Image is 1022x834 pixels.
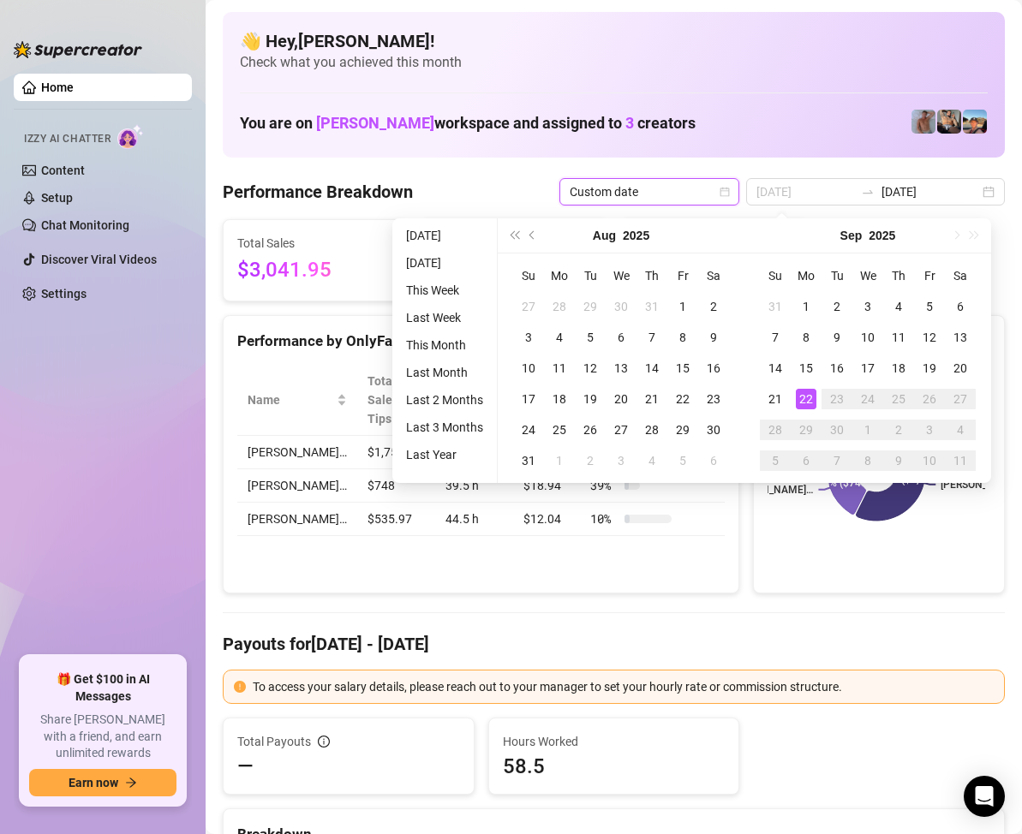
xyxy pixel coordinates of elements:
[549,327,570,348] div: 4
[791,353,822,384] td: 2025-09-15
[580,327,601,348] div: 5
[672,358,693,378] div: 15
[637,260,667,291] th: Th
[791,445,822,476] td: 2025-10-06
[29,712,176,762] span: Share [PERSON_NAME] with a friend, and earn unlimited rewards
[41,80,74,94] a: Home
[117,124,144,149] img: AI Chatter
[237,254,393,287] span: $3,041.95
[69,776,118,789] span: Earn now
[503,753,726,780] span: 58.5
[852,414,883,445] td: 2025-10-01
[642,327,662,348] div: 7
[544,353,575,384] td: 2025-08-11
[796,389,816,409] div: 22
[513,260,544,291] th: Su
[518,389,539,409] div: 17
[698,384,729,414] td: 2025-08-23
[399,417,490,438] li: Last 3 Months
[667,322,698,353] td: 2025-08-08
[611,327,631,348] div: 6
[861,185,875,199] span: to
[827,358,847,378] div: 16
[950,420,971,440] div: 4
[237,436,357,469] td: [PERSON_NAME]…
[642,420,662,440] div: 28
[703,358,724,378] div: 16
[399,362,490,383] li: Last Month
[791,291,822,322] td: 2025-09-01
[914,322,945,353] td: 2025-09-12
[580,450,601,471] div: 2
[642,296,662,317] div: 31
[852,291,883,322] td: 2025-09-03
[544,414,575,445] td: 2025-08-25
[919,450,940,471] div: 10
[637,291,667,322] td: 2025-07-31
[41,164,85,177] a: Content
[544,322,575,353] td: 2025-08-04
[822,322,852,353] td: 2025-09-09
[937,110,961,134] img: George
[549,420,570,440] div: 25
[883,291,914,322] td: 2025-09-04
[667,260,698,291] th: Fr
[883,384,914,414] td: 2025-09-25
[919,358,940,378] div: 19
[791,384,822,414] td: 2025-09-22
[791,260,822,291] th: Mo
[945,414,976,445] td: 2025-10-04
[840,218,863,253] button: Choose a month
[544,384,575,414] td: 2025-08-18
[513,503,580,536] td: $12.04
[950,358,971,378] div: 20
[822,291,852,322] td: 2025-09-02
[642,389,662,409] div: 21
[822,353,852,384] td: 2025-09-16
[399,307,490,328] li: Last Week
[827,296,847,317] div: 2
[606,445,637,476] td: 2025-09-03
[822,445,852,476] td: 2025-10-07
[593,218,616,253] button: Choose a month
[945,384,976,414] td: 2025-09-27
[698,322,729,353] td: 2025-08-09
[503,732,726,751] span: Hours Worked
[518,296,539,317] div: 27
[945,291,976,322] td: 2025-09-06
[756,182,854,201] input: Start date
[720,187,730,197] span: calendar
[637,445,667,476] td: 2025-09-04
[672,420,693,440] div: 29
[760,414,791,445] td: 2025-09-28
[667,291,698,322] td: 2025-08-01
[950,296,971,317] div: 6
[698,260,729,291] th: Sa
[237,330,725,353] div: Performance by OnlyFans Creator
[883,260,914,291] th: Th
[41,287,87,301] a: Settings
[606,291,637,322] td: 2025-07-30
[888,450,909,471] div: 9
[950,389,971,409] div: 27
[945,322,976,353] td: 2025-09-13
[240,114,696,133] h1: You are on workspace and assigned to creators
[518,450,539,471] div: 31
[590,509,618,528] span: 10 %
[888,420,909,440] div: 2
[318,736,330,748] span: info-circle
[357,503,435,536] td: $535.97
[41,253,157,266] a: Discover Viral Videos
[858,296,878,317] div: 3
[513,291,544,322] td: 2025-07-27
[888,327,909,348] div: 11
[549,389,570,409] div: 18
[667,384,698,414] td: 2025-08-22
[919,327,940,348] div: 12
[611,358,631,378] div: 13
[796,420,816,440] div: 29
[606,353,637,384] td: 2025-08-13
[914,353,945,384] td: 2025-09-19
[544,291,575,322] td: 2025-07-28
[253,677,994,696] div: To access your salary details, please reach out to your manager to set your hourly rate or commis...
